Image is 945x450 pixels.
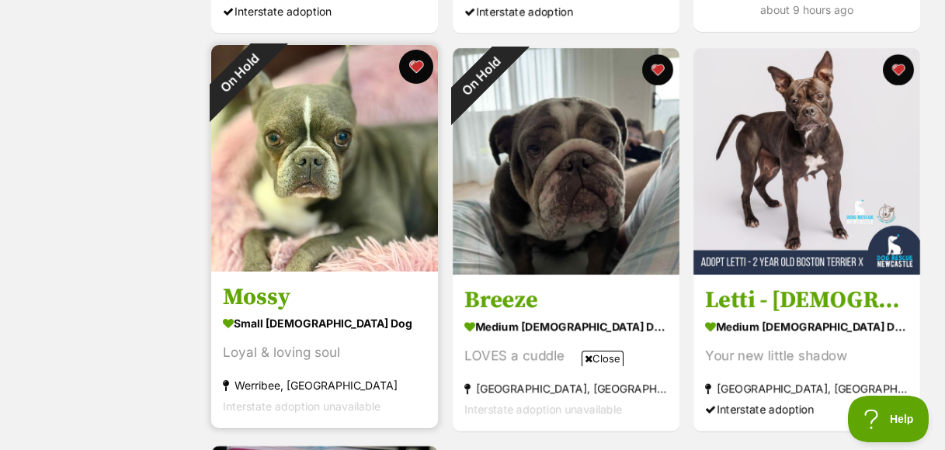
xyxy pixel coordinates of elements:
[431,27,530,126] div: On Hold
[190,24,289,123] div: On Hold
[693,274,920,431] a: Letti - [DEMOGRAPHIC_DATA] Boston Terrier X Staffy medium [DEMOGRAPHIC_DATA] Dog Your new little ...
[848,396,929,442] iframe: Help Scout Beacon - Open
[693,48,920,275] img: Letti - 2 Year Old Boston Terrier X Staffy
[883,54,914,85] button: favourite
[641,54,672,85] button: favourite
[464,286,668,315] h3: Breeze
[453,48,679,275] img: Breeze
[705,315,909,337] div: medium [DEMOGRAPHIC_DATA] Dog
[399,50,433,84] button: favourite
[453,262,679,278] a: On Hold
[223,1,426,22] div: Interstate adoption
[223,312,426,334] div: small [DEMOGRAPHIC_DATA] Dog
[223,282,426,312] h3: Mossy
[453,274,679,431] a: Breeze medium [DEMOGRAPHIC_DATA] Dog LOVES a cuddle [GEOGRAPHIC_DATA], [GEOGRAPHIC_DATA] Intersta...
[705,286,909,315] h3: Letti - [DEMOGRAPHIC_DATA] Boston Terrier X Staffy
[96,372,849,442] iframe: Advertisement
[582,351,624,366] span: Close
[705,345,909,366] div: Your new little shadow
[211,45,438,272] img: Mossy
[211,259,438,275] a: On Hold
[464,345,668,366] div: LOVES a cuddle
[464,1,668,22] div: Interstate adoption
[223,342,426,363] div: Loyal & loving soul
[211,271,438,428] a: Mossy small [DEMOGRAPHIC_DATA] Dog Loyal & loving soul Werribee, [GEOGRAPHIC_DATA] Interstate ado...
[464,315,668,337] div: medium [DEMOGRAPHIC_DATA] Dog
